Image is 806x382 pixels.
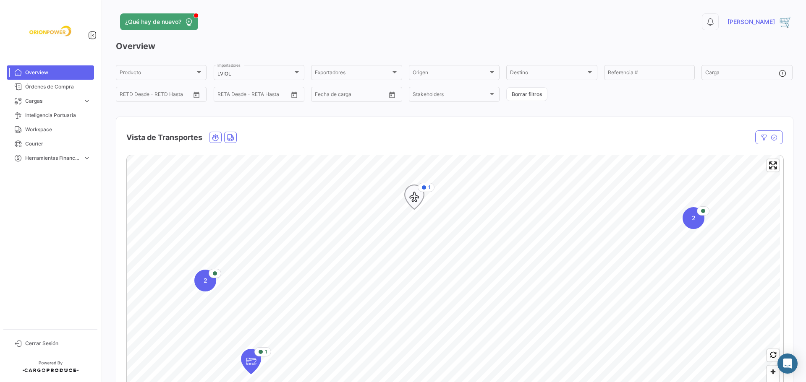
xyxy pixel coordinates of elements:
div: Map marker [194,270,216,291]
input: Desde [315,93,330,99]
div: Map marker [683,207,704,229]
button: Open calendar [190,88,203,101]
span: ¿Qué hay de nuevo? [125,18,181,26]
span: 1 [265,348,267,356]
span: Stakeholders [413,93,488,99]
input: Hasta [336,93,369,99]
input: Hasta [238,93,272,99]
span: Exportadores [315,71,390,77]
input: Desde [120,93,135,99]
span: Cargas [25,97,80,105]
span: Origen [413,71,488,77]
span: 1 [428,184,431,191]
input: Hasta [141,93,174,99]
span: 2 [204,276,207,285]
input: Desde [217,93,233,99]
span: Overview [25,69,91,76]
span: Órdenes de Compra [25,83,91,91]
span: Cerrar Sesión [25,340,91,347]
span: Herramientas Financieras [25,154,80,162]
button: Borrar filtros [506,87,547,101]
button: ¿Qué hay de nuevo? [120,13,198,30]
span: expand_more [83,97,91,105]
span: Workspace [25,126,91,133]
button: Ocean [209,132,221,143]
span: Producto [120,71,195,77]
span: 2 [692,214,696,222]
span: [PERSON_NAME] [727,18,775,26]
div: Abrir Intercom Messenger [777,353,798,374]
span: expand_more [83,154,91,162]
img: f26a05d0-2fea-4301-a0f6-b8409df5d1eb.jpeg [29,10,71,52]
a: Órdenes de Compra [7,80,94,94]
a: Workspace [7,122,94,137]
mat-select-trigger: LVIOL [217,70,231,77]
div: Map marker [241,349,261,374]
button: Land [225,132,236,143]
span: Courier [25,140,91,148]
a: Overview [7,65,94,80]
a: Courier [7,137,94,151]
img: 32(1).png [779,15,793,29]
span: Inteligencia Portuaria [25,112,91,119]
span: Destino [510,71,586,77]
button: Zoom in [767,366,779,378]
button: Enter fullscreen [767,159,779,172]
button: Open calendar [386,88,398,101]
div: Map marker [404,185,424,210]
button: Open calendar [288,88,301,101]
h4: Vista de Transportes [126,132,202,143]
h3: Overview [116,40,793,52]
a: Inteligencia Portuaria [7,108,94,122]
